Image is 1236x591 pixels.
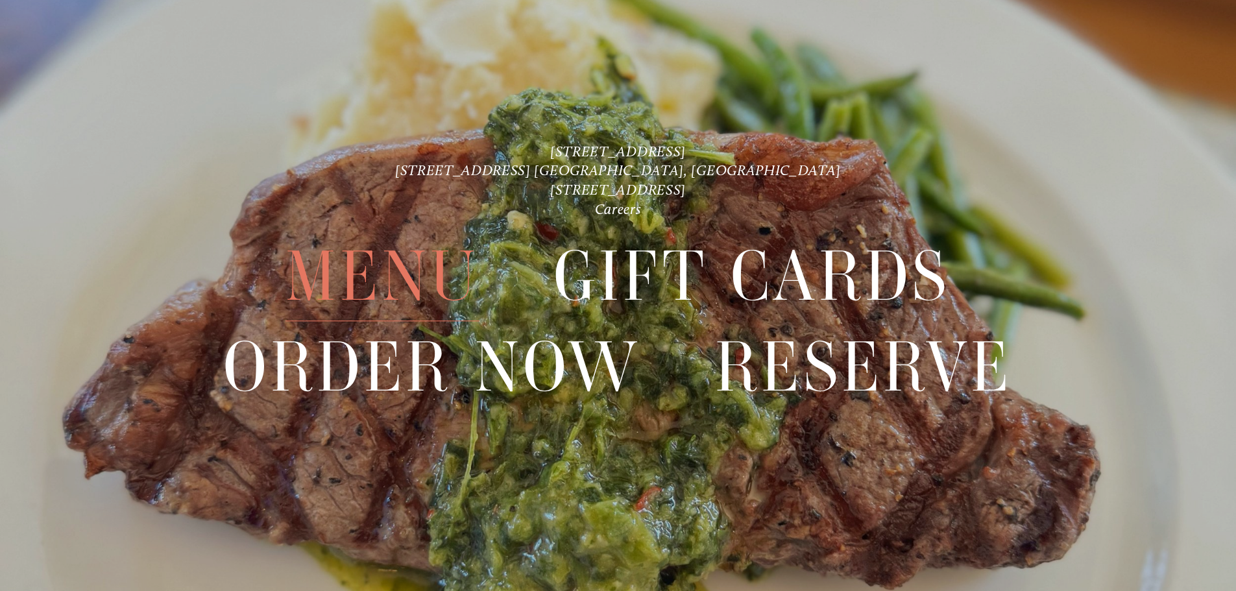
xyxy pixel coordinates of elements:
[223,322,640,411] a: Order Now
[395,162,841,179] a: [STREET_ADDRESS] [GEOGRAPHIC_DATA], [GEOGRAPHIC_DATA]
[553,232,951,321] a: Gift Cards
[595,200,642,218] a: Careers
[715,322,1013,412] span: Reserve
[285,232,479,321] a: Menu
[223,322,640,412] span: Order Now
[715,322,1013,411] a: Reserve
[553,232,951,322] span: Gift Cards
[550,181,686,199] a: [STREET_ADDRESS]
[550,143,686,160] a: [STREET_ADDRESS]
[285,232,479,322] span: Menu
